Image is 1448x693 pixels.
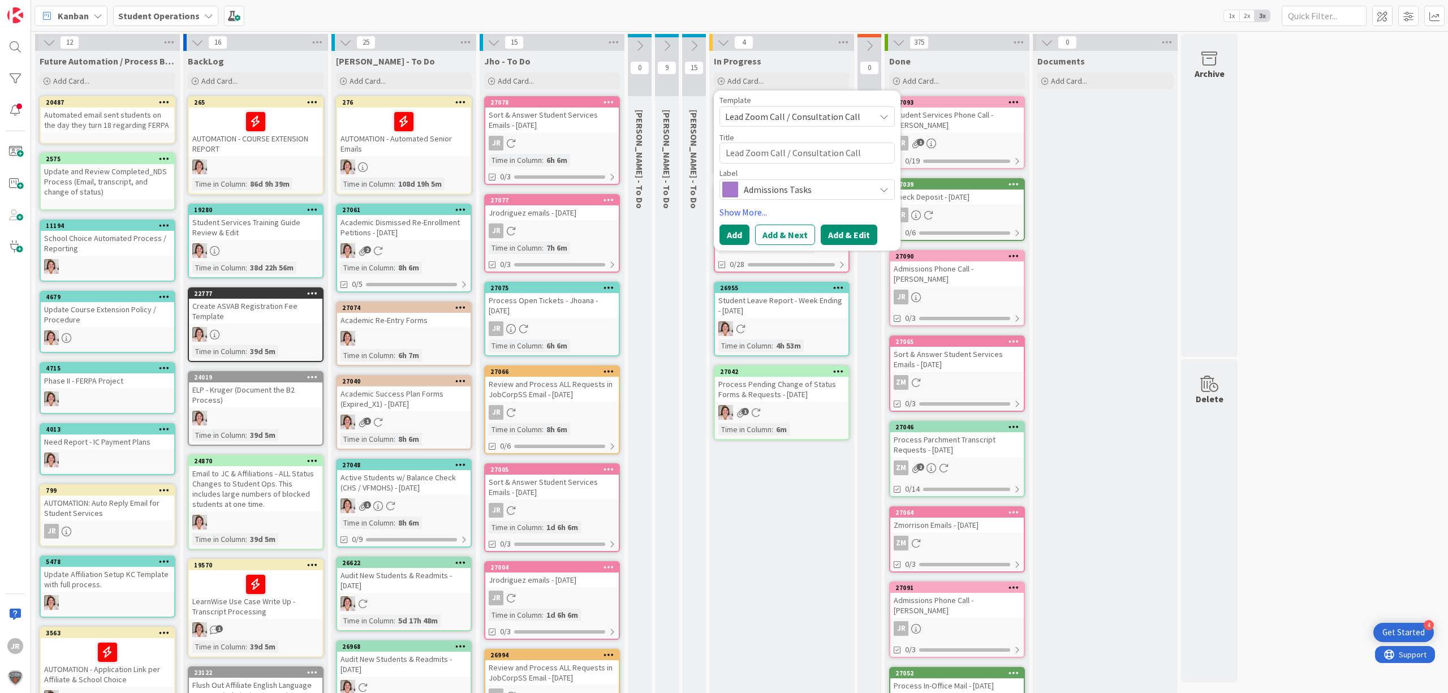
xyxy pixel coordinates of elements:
div: JR [489,223,503,238]
div: JR [489,405,503,420]
div: 27005 [485,464,619,475]
div: 20487Automated email sent students on the day they turn 18 regarding FERPA [41,97,174,132]
div: 27075 [485,283,619,293]
div: 8h 6m [544,423,570,436]
div: Sort & Answer Student Services Emails - [DATE] [485,475,619,500]
div: JR [894,290,908,304]
div: 108d 19h 5m [395,178,445,190]
div: 27061Academic Dismissed Re-Enrollment Petitions - [DATE] [337,205,471,240]
div: 27040 [337,376,471,386]
div: ZM [890,536,1024,550]
a: 27042Process Pending Change of Status Forms & Requests - [DATE]EWTime in Column:6m [714,365,850,440]
div: JR [489,136,503,150]
div: EW [337,498,471,513]
img: EW [718,405,733,420]
label: Title [719,132,734,143]
span: 0/3 [500,171,511,183]
div: 27064Zmorrison Emails - [DATE] [890,507,1024,532]
div: 27042 [715,367,848,377]
div: 8h 6m [395,261,422,274]
span: 2 [917,463,924,471]
div: Need Report - IC Payment Plans [41,434,174,449]
a: 2575Update and Review Completed_NDS Process (Email, transcript, and change of status) [40,153,175,210]
input: Quick Filter... [1282,6,1367,26]
div: Time in Column [489,339,542,352]
div: 27061 [337,205,471,215]
a: 20487Automated email sent students on the day they turn 18 regarding FERPA [40,96,175,144]
div: 24019 [194,373,322,381]
div: JR [890,208,1024,222]
div: 27040 [342,377,471,385]
span: : [394,349,395,361]
div: Check Deposit - [DATE] [890,190,1024,204]
img: EW [44,259,59,274]
div: JR [485,321,619,336]
div: 27046 [895,423,1024,431]
span: Add Card... [1051,76,1087,86]
div: 27093 [890,97,1024,107]
div: 4679 [46,293,174,301]
span: : [542,154,544,166]
div: JR [890,290,1024,304]
span: : [394,178,395,190]
span: 0/14 [905,483,920,495]
span: : [772,423,773,436]
div: ELP - Kruger (Document the B2 Process) [189,382,322,407]
img: EW [341,331,355,346]
a: 19280Student Services Training Guide Review & EditEWTime in Column:38d 22h 56m [188,204,324,278]
a: 27048Active Students w/ Balance Check (CHS / VFMOHS) - [DATE]EWTime in Column:8h 6m0/9 [336,459,472,548]
div: 19280 [189,205,322,215]
div: 4013Need Report - IC Payment Plans [41,424,174,449]
span: Admissions Tasks [744,182,869,197]
div: 20487 [46,98,174,106]
div: ZM [894,375,908,390]
div: 799AUTOMATION: Auto Reply Email for Student Services [41,485,174,520]
div: Student Services Phone Call - [PERSON_NAME] [890,107,1024,132]
span: Kanban [58,9,89,23]
div: Email to JC & Affiliations - ALL Status Changes to Student Ops. This includes large numbers of bl... [189,466,322,511]
img: EW [718,321,733,336]
div: 27005Sort & Answer Student Services Emails - [DATE] [485,464,619,500]
div: 26955Student Leave Report - Week Ending - [DATE] [715,283,848,318]
div: 19280Student Services Training Guide Review & Edit [189,205,322,240]
div: Time in Column [489,242,542,254]
a: 27078Sort & Answer Student Services Emails - [DATE]JRTime in Column:6h 6m0/3 [484,96,620,185]
div: Process Parchment Transcript Requests - [DATE] [890,432,1024,457]
div: AUTOMATION: Auto Reply Email for Student Services [41,496,174,520]
div: 27065 [895,338,1024,346]
div: 799 [41,485,174,496]
div: 4679Update Course Extension Policy / Procedure [41,292,174,327]
span: : [542,339,544,352]
div: Time in Column [341,178,394,190]
div: 27075 [490,284,619,292]
div: 6h 6m [544,339,570,352]
div: 27064 [890,507,1024,518]
div: 4679 [41,292,174,302]
button: Add & Next [755,225,815,245]
span: 1 [742,408,749,415]
div: 27039 [890,179,1024,190]
span: : [542,423,544,436]
div: Time in Column [341,349,394,361]
div: Time in Column [192,261,245,274]
div: Time in Column [489,423,542,436]
span: : [772,339,773,352]
div: JR [485,136,619,150]
span: Add Card... [350,76,386,86]
div: 4013 [41,424,174,434]
a: 26955Student Leave Report - Week Ending - [DATE]EWTime in Column:4h 53m [714,282,850,356]
div: 27042 [720,368,848,376]
div: 2575Update and Review Completed_NDS Process (Email, transcript, and change of status) [41,154,174,199]
a: 799AUTOMATION: Auto Reply Email for Student ServicesJR [40,484,175,546]
div: 24019ELP - Kruger (Document the B2 Process) [189,372,322,407]
div: 6h 6m [544,154,570,166]
a: 27005Sort & Answer Student Services Emails - [DATE]JRTime in Column:1d 6h 6m0/3 [484,463,620,552]
span: Lead Zoom Call / Consultation Call [725,109,867,124]
div: 4013 [46,425,174,433]
span: Add Card... [201,76,238,86]
div: 27005 [490,466,619,474]
div: 11194 [46,222,174,230]
div: 27066Review and Process ALL Requests in JobCorpSS Email - [DATE] [485,367,619,402]
div: 24870 [189,456,322,466]
div: ZM [894,536,908,550]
